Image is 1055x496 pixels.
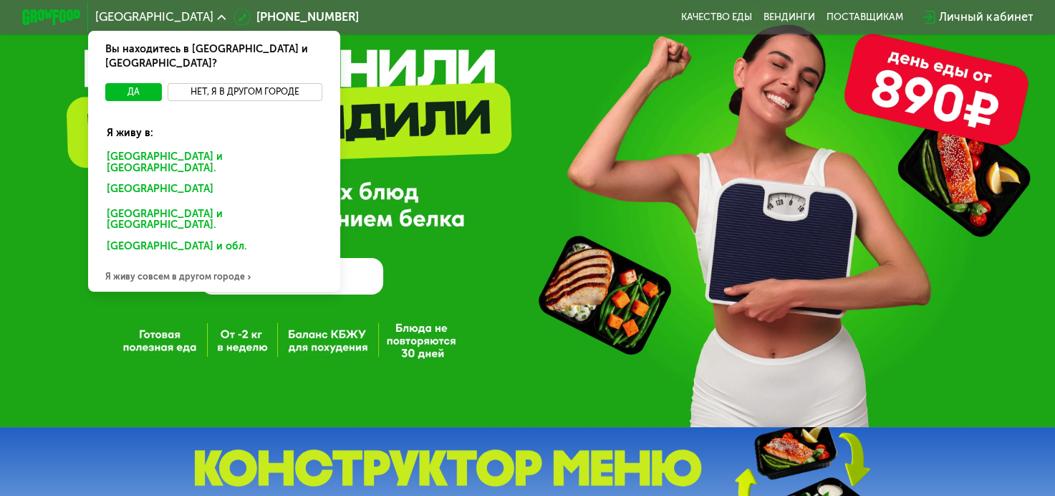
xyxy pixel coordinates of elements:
[97,237,325,260] div: [GEOGRAPHIC_DATA] и обл.
[233,9,360,27] a: [PHONE_NUMBER]
[681,11,752,23] a: Качество еды
[827,11,903,23] div: поставщикам
[97,115,331,141] div: Я живу в:
[763,11,815,23] a: Вендинги
[168,83,322,101] button: Нет, я в другом городе
[97,204,331,235] div: [GEOGRAPHIC_DATA] и [GEOGRAPHIC_DATA].
[88,31,340,84] div: Вы находитесь в [GEOGRAPHIC_DATA] и [GEOGRAPHIC_DATA]?
[95,11,213,23] span: [GEOGRAPHIC_DATA]
[88,262,340,292] div: Я живу совсем в другом городе
[105,83,162,101] button: Да
[97,147,331,178] div: [GEOGRAPHIC_DATA] и [GEOGRAPHIC_DATA].
[97,179,325,203] div: [GEOGRAPHIC_DATA]
[939,9,1033,27] div: Личный кабинет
